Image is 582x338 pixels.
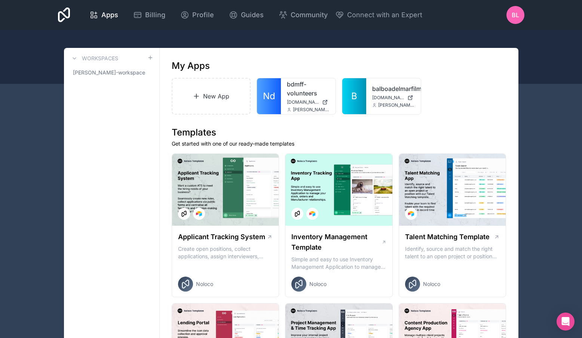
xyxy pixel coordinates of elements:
[172,140,506,147] p: Get started with one of our ready-made templates
[291,10,328,20] span: Community
[196,211,202,217] img: Airtable Logo
[287,99,330,105] a: [DOMAIN_NAME]
[512,10,519,19] span: BL
[223,7,270,23] a: Guides
[405,232,490,242] h1: Talent Matching Template
[293,107,330,113] span: [PERSON_NAME][EMAIL_ADDRESS][DOMAIN_NAME]
[70,66,153,79] a: [PERSON_NAME]-workspace
[241,10,264,20] span: Guides
[291,232,381,253] h1: Inventory Management Template
[557,313,575,331] div: Open Intercom Messenger
[408,211,414,217] img: Airtable Logo
[378,102,415,108] span: [PERSON_NAME][EMAIL_ADDRESS][DOMAIN_NAME]
[172,60,210,72] h1: My Apps
[70,54,118,63] a: Workspaces
[172,78,251,115] a: New App
[127,7,171,23] a: Billing
[372,95,415,101] a: [DOMAIN_NAME]
[347,10,422,20] span: Connect with an Expert
[405,245,500,260] p: Identify, source and match the right talent to an open project or position with our Talent Matchi...
[178,232,265,242] h1: Applicant Tracking System
[423,280,440,288] span: Noloco
[82,55,118,62] h3: Workspaces
[351,90,357,102] span: B
[196,280,213,288] span: Noloco
[335,10,422,20] button: Connect with an Expert
[83,7,124,23] a: Apps
[287,80,330,98] a: bdmff-volunteers
[263,90,275,102] span: Nd
[101,10,118,20] span: Apps
[287,99,319,105] span: [DOMAIN_NAME]
[372,95,404,101] span: [DOMAIN_NAME]
[309,211,315,217] img: Airtable Logo
[174,7,220,23] a: Profile
[257,78,281,114] a: Nd
[309,280,327,288] span: Noloco
[342,78,366,114] a: B
[145,10,165,20] span: Billing
[372,84,415,93] a: balboadelmarfilmfestival
[178,245,273,260] p: Create open positions, collect applications, assign interviewers, centralise candidate feedback a...
[172,127,506,138] h1: Templates
[273,7,334,23] a: Community
[192,10,214,20] span: Profile
[73,69,145,76] span: [PERSON_NAME]-workspace
[291,256,386,271] p: Simple and easy to use Inventory Management Application to manage your stock, orders and Manufact...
